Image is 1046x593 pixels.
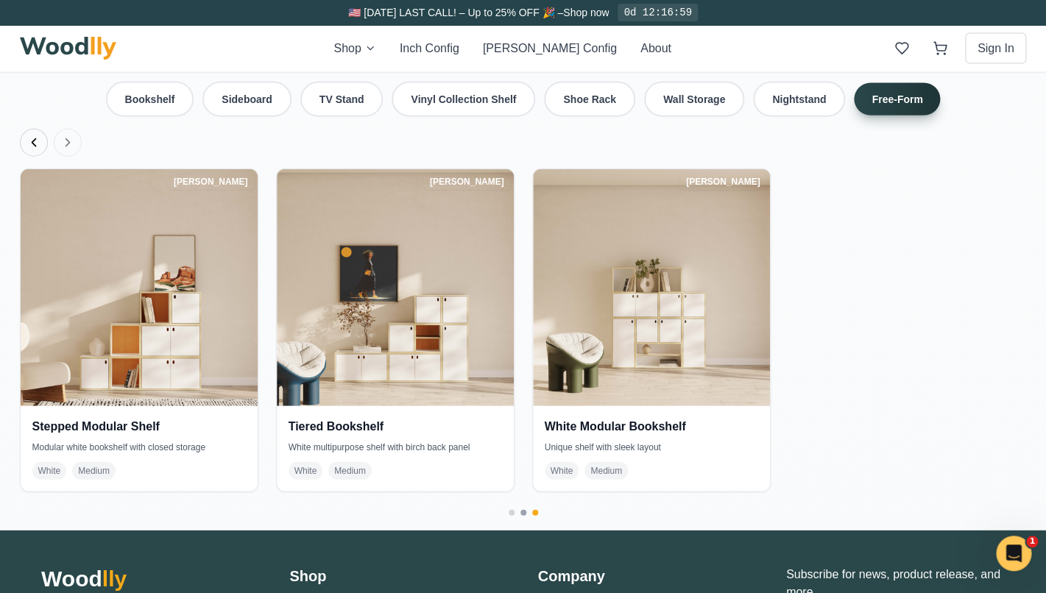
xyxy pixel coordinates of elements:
h1: Asymmetrical Shelf [808,26,936,49]
img: White Modular Bookshelf [533,169,770,406]
button: About [640,40,671,57]
button: Shop [333,40,375,57]
h4: Colors [808,142,1020,157]
h4: Stepped Modular Shelf [32,418,246,436]
p: Unique shelf with sleek layout [545,441,758,453]
button: Open All Doors [29,466,59,496]
h4: Tiered Bookshelf [289,418,502,436]
span: White [545,462,579,480]
h3: Shop [289,566,508,586]
h2: Wood [41,566,260,592]
button: Go to page 2 [520,510,526,516]
button: Free-Form [854,83,940,116]
button: Next products [54,129,82,157]
button: White [840,166,865,190]
a: Shop now [563,7,609,18]
button: Shoe Rack [544,82,635,117]
button: Wall Storage [644,82,744,117]
span: Medium [72,462,116,480]
button: Show Dimensions [29,503,59,533]
button: Go to page 3 [532,510,538,516]
img: Tiered Bookshelf [277,169,514,406]
button: Vinyl Collection Shelf [392,82,535,117]
button: Go to page 1 [509,510,515,516]
button: Black [809,166,834,190]
div: 0d 12:16:59 [618,4,697,21]
span: Medium [328,462,372,480]
button: Hide price [41,18,65,41]
div: [PERSON_NAME] [167,174,255,190]
button: Nightstand [753,82,845,117]
div: [PERSON_NAME] [679,174,767,190]
p: Modular white bookshelf with closed storage [32,441,246,453]
button: Add to Wishlist [808,243,1020,275]
span: lly [102,567,127,591]
button: Sign In [965,33,1027,64]
button: Inch Config [400,40,459,57]
span: 1 [1026,536,1038,547]
button: Add to Cart [808,203,1020,235]
button: Yellow [871,166,896,190]
button: [PERSON_NAME] Config [483,40,617,57]
img: Stepped Modular Shelf [21,169,258,406]
img: Woodlly [20,37,117,60]
button: Sideboard [202,82,291,117]
h4: White Modular Bookshelf [545,418,758,436]
iframe: Intercom live chat [996,536,1031,571]
button: TV Stand [300,82,384,117]
span: Medium [584,462,628,480]
div: [PERSON_NAME] [423,174,511,190]
h3: Company [538,566,757,586]
button: Bookshelf [106,82,194,117]
p: White multipurpose shelf with birch back panel [289,441,502,453]
button: Previous products [20,129,48,157]
span: White [289,462,323,480]
button: Green [901,166,927,191]
span: White [32,462,67,480]
span: 🇺🇸 [DATE] LAST CALL! – Up to 25% OFF 🎉 – [348,7,563,18]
